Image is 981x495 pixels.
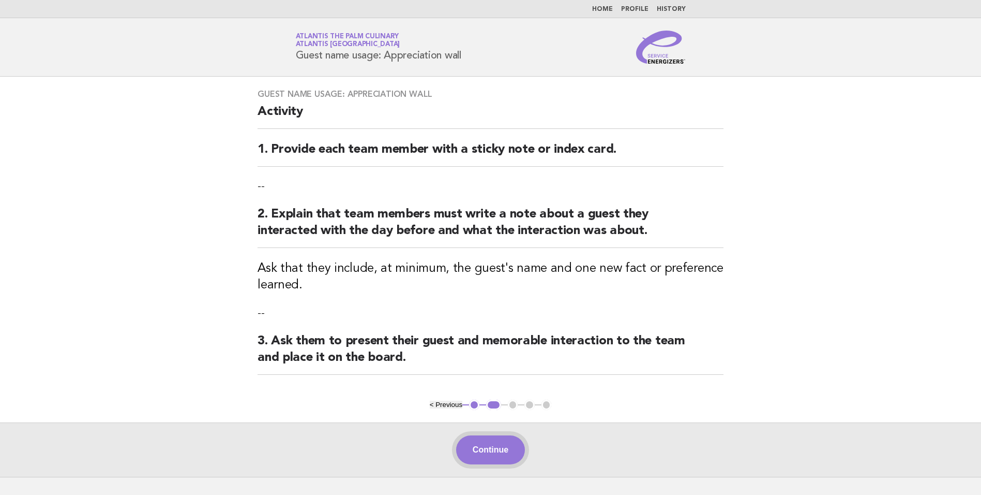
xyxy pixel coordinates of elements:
[636,31,686,64] img: Service Energizers
[258,306,723,321] p: --
[258,141,723,167] h2: 1. Provide each team member with a sticky note or index card.
[621,6,648,12] a: Profile
[469,400,479,410] button: 1
[258,333,723,375] h2: 3. Ask them to present their guest and memorable interaction to the team and place it on the board.
[486,400,501,410] button: 2
[296,34,461,61] h1: Guest name usage: Appreciation wall
[430,401,462,409] button: < Previous
[258,104,723,129] h2: Activity
[296,41,400,48] span: Atlantis [GEOGRAPHIC_DATA]
[592,6,613,12] a: Home
[456,435,525,464] button: Continue
[258,260,723,294] h3: Ask that they include, at minimum, the guest's name and one new fact or preference learned.
[258,206,723,248] h2: 2. Explain that team members must write a note about a guest they interacted with the day before ...
[258,179,723,194] p: --
[258,89,723,99] h3: Guest name usage: Appreciation wall
[657,6,686,12] a: History
[296,33,400,48] a: Atlantis The Palm CulinaryAtlantis [GEOGRAPHIC_DATA]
